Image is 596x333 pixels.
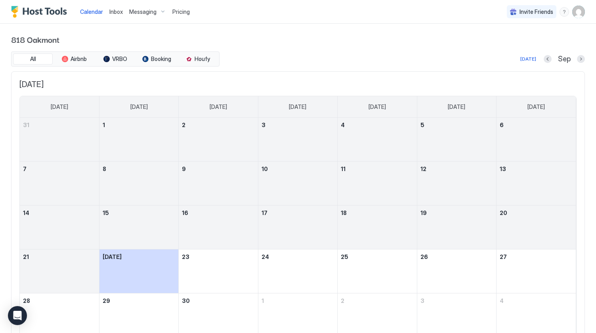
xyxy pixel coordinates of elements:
[151,55,171,63] span: Booking
[262,209,267,216] span: 17
[23,122,29,128] span: 31
[417,249,496,264] a: September 26, 2025
[179,162,258,206] td: September 9, 2025
[109,8,123,16] a: Inbox
[420,122,424,128] span: 5
[80,8,103,15] span: Calendar
[369,103,386,110] span: [DATE]
[103,122,105,128] span: 1
[417,118,496,162] td: September 5, 2025
[99,293,178,308] a: September 29, 2025
[258,293,337,308] a: October 1, 2025
[23,166,27,172] span: 7
[20,118,99,162] td: August 31, 2025
[20,249,99,293] td: September 21, 2025
[99,118,178,162] td: September 1, 2025
[182,166,186,172] span: 9
[417,293,496,308] a: October 3, 2025
[440,96,473,118] a: Friday
[122,96,156,118] a: Monday
[520,96,553,118] a: Saturday
[137,53,176,65] button: Booking
[172,8,190,15] span: Pricing
[341,209,347,216] span: 18
[179,162,258,176] a: September 9, 2025
[210,103,227,110] span: [DATE]
[96,53,135,65] button: VRBO
[129,8,157,15] span: Messaging
[420,166,426,172] span: 12
[179,249,258,264] a: September 23, 2025
[258,249,337,293] td: September 24, 2025
[497,118,576,132] a: September 6, 2025
[338,249,416,264] a: September 25, 2025
[20,118,99,132] a: August 31, 2025
[182,253,189,260] span: 23
[258,118,337,162] td: September 3, 2025
[338,249,417,293] td: September 25, 2025
[577,55,585,63] button: Next month
[527,103,545,110] span: [DATE]
[99,118,178,132] a: September 1, 2025
[179,206,258,220] a: September 16, 2025
[179,118,258,132] a: September 2, 2025
[43,96,76,118] a: Sunday
[417,206,496,249] td: September 19, 2025
[544,55,552,63] button: Previous month
[130,103,148,110] span: [DATE]
[103,209,109,216] span: 15
[497,293,576,308] a: October 4, 2025
[341,166,346,172] span: 11
[11,6,71,18] div: Host Tools Logo
[23,209,29,216] span: 14
[338,118,416,132] a: September 4, 2025
[258,118,337,132] a: September 3, 2025
[338,293,416,308] a: October 2, 2025
[519,54,537,64] button: [DATE]
[20,206,99,220] a: September 14, 2025
[179,206,258,249] td: September 16, 2025
[103,166,106,172] span: 8
[281,96,314,118] a: Wednesday
[497,249,576,293] td: September 27, 2025
[361,96,394,118] a: Thursday
[497,206,576,220] a: September 20, 2025
[195,55,210,63] span: Houfy
[417,206,496,220] a: September 19, 2025
[182,209,188,216] span: 16
[497,118,576,162] td: September 6, 2025
[109,8,123,15] span: Inbox
[103,253,122,260] span: [DATE]
[417,162,496,176] a: September 12, 2025
[11,33,585,45] span: 818 Oakmont
[341,297,344,304] span: 2
[262,253,269,260] span: 24
[20,162,99,206] td: September 7, 2025
[417,249,496,293] td: September 26, 2025
[500,166,506,172] span: 13
[258,249,337,264] a: September 24, 2025
[497,162,576,206] td: September 13, 2025
[262,166,268,172] span: 10
[30,55,36,63] span: All
[417,162,496,206] td: September 12, 2025
[262,122,266,128] span: 3
[20,162,99,176] a: September 7, 2025
[338,118,417,162] td: September 4, 2025
[179,118,258,162] td: September 2, 2025
[99,249,178,264] a: September 22, 2025
[13,53,53,65] button: All
[497,206,576,249] td: September 20, 2025
[99,206,178,249] td: September 15, 2025
[202,96,235,118] a: Tuesday
[182,297,190,304] span: 30
[80,8,103,16] a: Calendar
[258,162,337,176] a: September 10, 2025
[258,206,337,249] td: September 17, 2025
[500,209,507,216] span: 20
[179,293,258,308] a: September 30, 2025
[51,103,68,110] span: [DATE]
[500,122,504,128] span: 6
[99,162,178,176] a: September 8, 2025
[341,122,345,128] span: 4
